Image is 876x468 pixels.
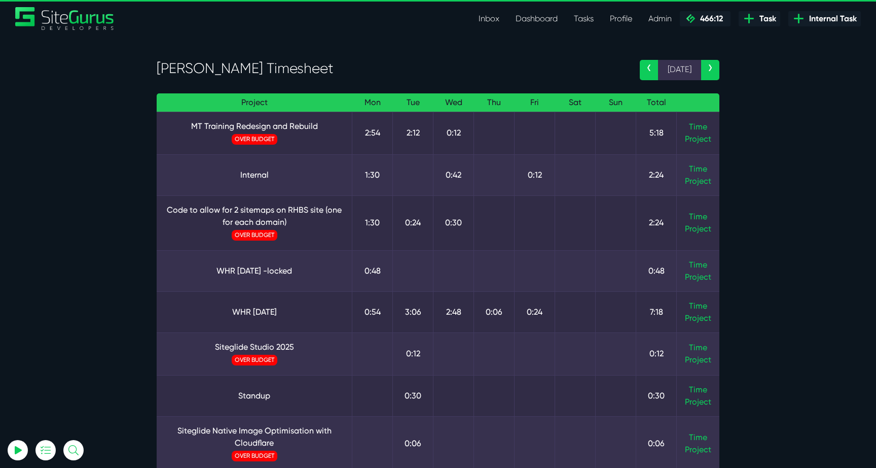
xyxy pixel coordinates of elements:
a: Profile [602,9,640,29]
span: 466:12 [696,14,723,23]
a: Inbox [470,9,507,29]
a: Project [685,271,711,283]
a: Admin [640,9,680,29]
a: Project [685,396,711,408]
td: 7:18 [636,291,677,332]
td: 0:06 [474,291,515,332]
td: 0:12 [433,112,474,154]
td: 2:24 [636,154,677,195]
td: 2:48 [433,291,474,332]
a: Time [689,260,707,270]
th: Mon [352,93,393,112]
a: Project [685,444,711,456]
td: 2:12 [393,112,433,154]
td: 0:30 [433,195,474,250]
a: WHR [DATE] -locked [165,265,344,277]
th: Fri [515,93,555,112]
span: Task [755,13,776,25]
td: 2:24 [636,195,677,250]
a: Time [689,164,707,174]
td: 3:06 [393,291,433,332]
a: Dashboard [507,9,566,29]
td: 0:12 [636,332,677,375]
a: 466:12 [680,11,731,26]
a: Project [685,223,711,235]
td: 0:48 [352,250,393,291]
td: 0:12 [515,154,555,195]
a: Standup [165,390,344,402]
td: 0:54 [352,291,393,332]
th: Tue [393,93,433,112]
a: Project [685,312,711,324]
td: 2:54 [352,112,393,154]
a: Task [739,11,780,26]
a: Internal [165,169,344,181]
a: Time [689,122,707,131]
a: MT Training Redesign and Rebuild [165,120,344,132]
span: OVER BUDGET [232,134,277,145]
span: Internal Task [805,13,857,25]
td: 0:12 [393,332,433,375]
td: 0:30 [393,375,433,416]
a: Siteglide Native Image Optimisation with Cloudflare [165,425,344,449]
a: Project [685,354,711,366]
img: Sitegurus Logo [15,7,115,30]
a: Time [689,301,707,311]
a: WHR [DATE] [165,306,344,318]
th: Sat [555,93,596,112]
span: OVER BUDGET [232,451,277,461]
a: Siteglide Studio 2025 [165,341,344,353]
a: Time [689,385,707,394]
a: Time [689,432,707,442]
th: Thu [474,93,515,112]
td: 5:18 [636,112,677,154]
span: OVER BUDGET [232,230,277,241]
th: Total [636,93,677,112]
span: [DATE] [658,60,701,80]
td: 0:48 [636,250,677,291]
a: SiteGurus [15,7,115,30]
a: Internal Task [788,11,861,26]
td: 1:30 [352,195,393,250]
a: Project [685,133,711,145]
a: › [701,60,719,80]
a: Tasks [566,9,602,29]
a: Time [689,212,707,221]
th: Project [157,93,352,112]
a: Time [689,343,707,352]
a: Code to allow for 2 sitemaps on RHBS site (one for each domain) [165,204,344,228]
span: OVER BUDGET [232,355,277,365]
th: Sun [596,93,636,112]
td: 1:30 [352,154,393,195]
td: 0:30 [636,375,677,416]
td: 0:24 [393,195,433,250]
a: ‹ [640,60,658,80]
h3: [PERSON_NAME] Timesheet [157,60,625,77]
th: Wed [433,93,474,112]
td: 0:24 [515,291,555,332]
a: Project [685,175,711,187]
td: 0:42 [433,154,474,195]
